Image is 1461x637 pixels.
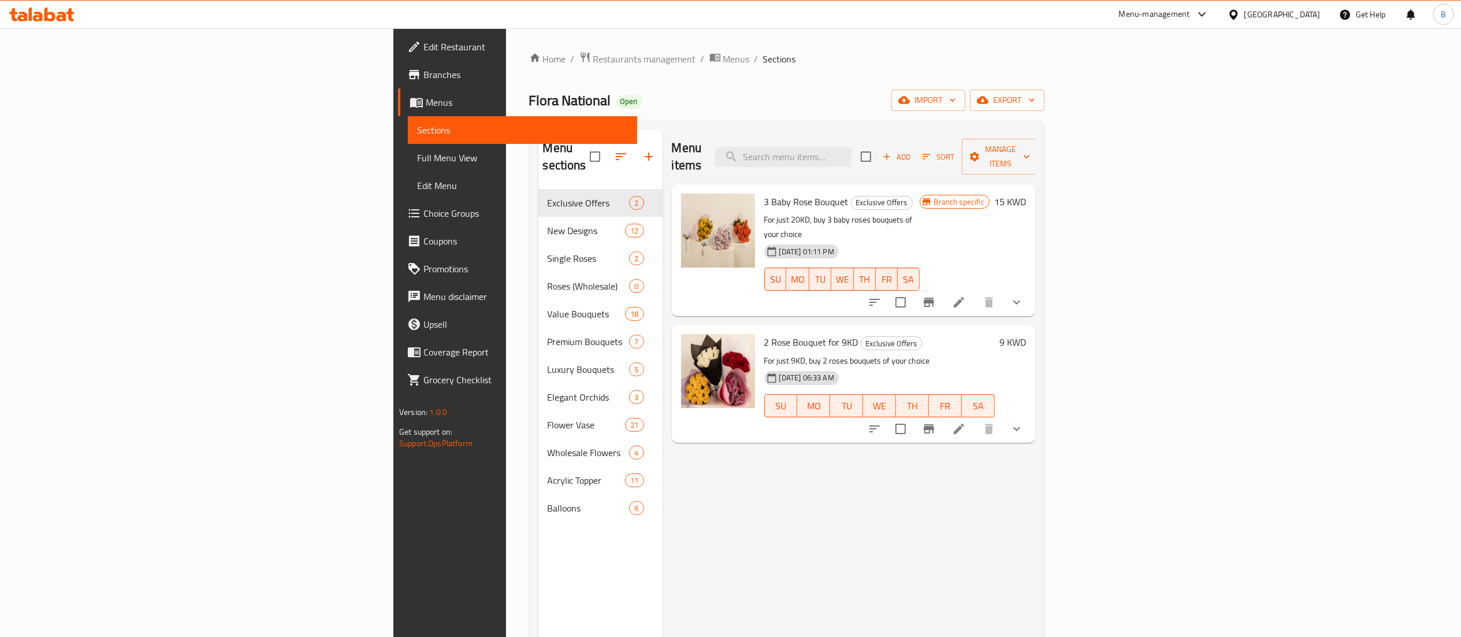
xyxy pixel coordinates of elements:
div: Single Roses2 [538,245,663,272]
span: TH [858,271,871,288]
span: Menu disclaimer [423,290,628,303]
div: [GEOGRAPHIC_DATA] [1244,8,1321,21]
span: Add [881,150,912,164]
span: Elegant Orchids [548,390,630,404]
a: Grocery Checklist [398,366,637,394]
span: FR [934,398,957,414]
span: TU [814,271,827,288]
span: 6 [630,503,643,514]
div: Wholesale Flowers [548,446,630,460]
span: 11 [626,475,643,486]
button: delete [975,415,1003,443]
span: 2 Rose Bouquet for 9KD [764,334,858,351]
nav: breadcrumb [529,51,1044,66]
div: New Designs12 [538,217,663,245]
button: import [891,90,965,111]
span: Sort sections [607,143,635,171]
div: items [629,279,644,293]
div: items [629,196,644,210]
span: Sections [417,123,628,137]
button: sort-choices [861,288,889,316]
span: 2 [630,198,643,209]
div: Exclusive Offers [851,196,913,210]
button: sort-choices [861,415,889,443]
span: 18 [626,309,643,320]
span: Flower Vase [548,418,626,432]
button: FR [929,394,962,417]
a: Edit Restaurant [398,33,637,61]
span: Upsell [423,317,628,331]
span: Premium Bouquets [548,335,630,349]
a: Edit menu item [952,422,966,436]
a: Support.OpsPlatform [399,436,473,451]
span: MO [791,271,805,288]
span: Sort items [915,148,962,166]
span: Sections [763,52,796,66]
div: Balloons6 [538,494,663,522]
button: TU [809,268,831,291]
span: Coupons [423,234,628,248]
span: [DATE] 01:11 PM [775,246,839,257]
h6: 15 KWD [994,194,1026,210]
span: Version: [399,405,427,420]
span: Get support on: [399,424,452,439]
span: SU [769,398,793,414]
div: Roses (Wholesale)0 [538,272,663,300]
span: SU [769,271,782,288]
div: items [625,473,644,487]
button: SU [764,268,787,291]
li: / [701,52,705,66]
div: Luxury Bouquets5 [538,355,663,383]
span: 4 [630,447,643,458]
span: export [979,93,1035,108]
button: SA [962,394,995,417]
nav: Menu sections [538,184,663,527]
button: WE [863,394,896,417]
button: MO [786,268,809,291]
a: Menus [709,51,750,66]
button: show more [1003,288,1031,316]
button: Add [878,148,915,166]
div: New Designs [548,224,626,238]
button: Branch-specific-item [915,415,943,443]
span: MO [802,398,826,414]
span: Add item [878,148,915,166]
div: Premium Bouquets7 [538,328,663,355]
span: Choice Groups [423,206,628,220]
span: 3 Baby Rose Bouquet [764,193,849,210]
div: Exclusive Offers [861,336,923,350]
div: Value Bouquets18 [538,300,663,328]
a: Full Menu View [408,144,637,172]
span: import [901,93,956,108]
h6: 9 KWD [999,334,1026,350]
span: Restaurants management [593,52,696,66]
div: items [629,501,644,515]
span: B [1441,8,1446,21]
span: Edit Menu [417,179,628,192]
div: Exclusive Offers2 [538,189,663,217]
span: Branches [423,68,628,82]
a: Sections [408,116,637,144]
button: WE [831,268,854,291]
div: items [625,224,644,238]
a: Choice Groups [398,199,637,227]
span: Luxury Bouquets [548,362,630,376]
li: / [754,52,759,66]
span: Balloons [548,501,630,515]
span: WE [836,271,849,288]
input: search [715,147,852,167]
button: MO [797,394,830,417]
svg: Show Choices [1010,422,1024,436]
span: SA [902,271,915,288]
span: FR [880,271,893,288]
span: Manage items [971,142,1030,171]
span: TH [901,398,924,414]
span: Value Bouquets [548,307,626,321]
div: Single Roses [548,251,630,265]
div: items [629,446,644,460]
span: Select section [854,145,878,169]
button: TH [854,268,876,291]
